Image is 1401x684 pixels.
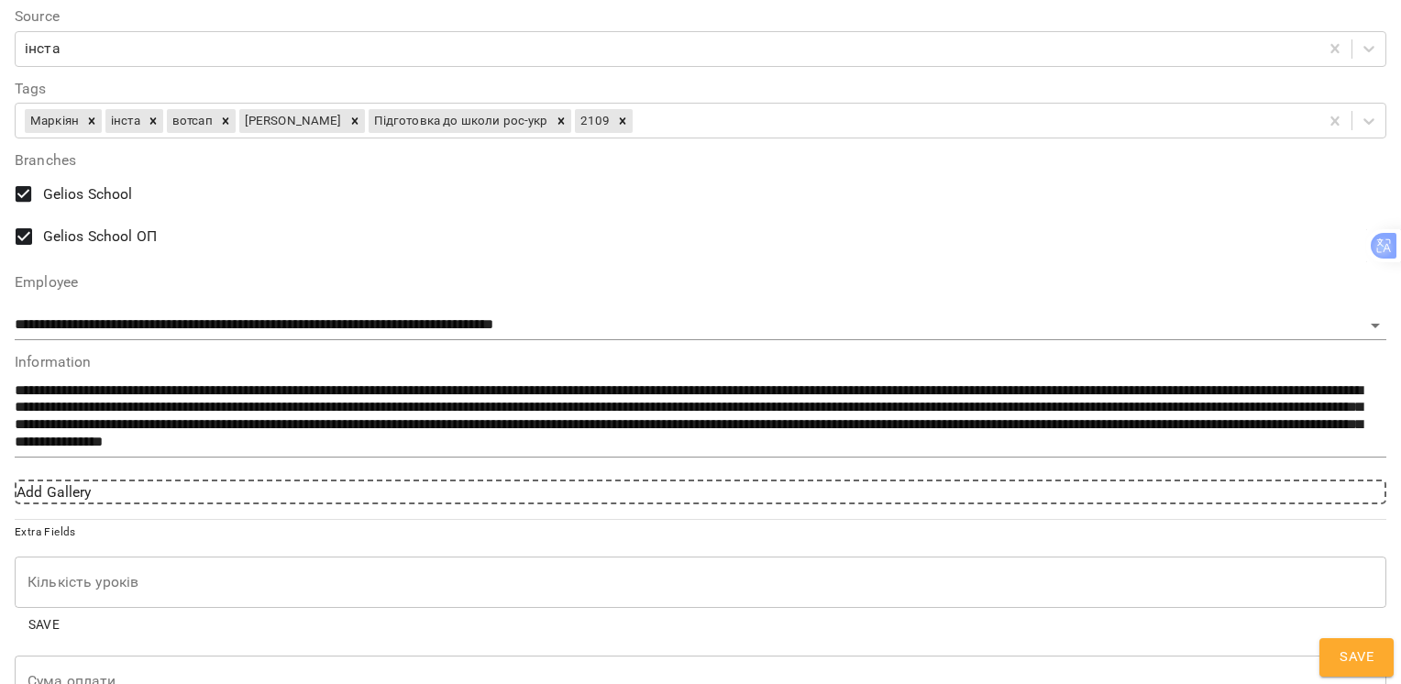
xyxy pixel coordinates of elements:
div: Підготовка до школи рос-укр [369,109,551,133]
div: Add Gallery [15,480,1386,505]
label: Employee [15,275,1386,290]
span: Save [1340,645,1373,669]
div: 2109 [575,109,613,133]
button: Save [1319,638,1394,677]
label: Branches [15,153,1386,168]
div: інста [105,109,143,133]
label: Source [15,9,1386,24]
span: Gelios School ОП [43,226,157,248]
span: Save [22,613,66,635]
label: Tags [15,82,1386,96]
div: [PERSON_NAME] [239,109,345,133]
div: інста [25,38,61,60]
div: вотсап [167,109,215,133]
span: Extra Fields [15,525,76,538]
div: Маркіян [25,109,82,133]
span: Gelios School [43,183,133,205]
button: Save [15,608,73,641]
label: Information [15,355,1386,370]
